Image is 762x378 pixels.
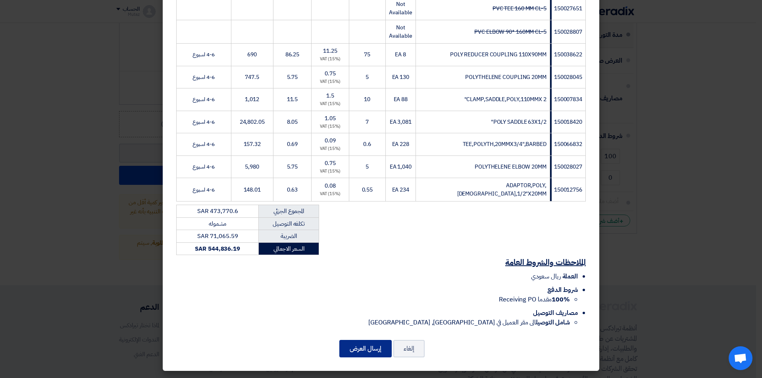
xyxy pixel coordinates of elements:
span: 3,081 EA [390,118,412,126]
strong: شامل التوصيل [536,318,570,327]
div: (15%) VAT [315,146,346,152]
span: 4-6 اسبوع [192,163,215,171]
div: (15%) VAT [315,56,346,63]
span: 5.75 [287,163,298,171]
span: 148.01 [244,186,261,194]
span: 130 EA [392,73,409,81]
span: 234 EA [392,186,409,194]
button: إرسال العرض [339,340,392,357]
span: 0.55 [362,186,373,194]
span: 0.69 [287,140,298,148]
strong: 100% [552,295,570,304]
td: 150012756 [550,178,585,201]
div: (15%) VAT [315,101,346,107]
span: 5 [366,163,369,171]
td: المجموع الجزئي [259,205,319,218]
span: POLY SADDLE 63X1/2" [491,118,546,126]
span: مشموله [209,219,226,228]
td: 150018420 [550,111,585,133]
strong: SAR 544,836.19 [195,244,240,253]
span: 0.09 [325,136,336,145]
span: 0.75 [325,69,336,78]
span: 7 [366,118,369,126]
span: 0.63 [287,186,298,194]
span: 1.05 [325,114,336,123]
span: 690 [247,50,257,59]
span: 1,040 EA [390,163,412,171]
div: (15%) VAT [315,123,346,130]
span: 1,012 [245,95,259,104]
td: 150028045 [550,66,585,88]
span: 10 [364,95,370,104]
span: مقدما Receiving PO [499,295,570,304]
span: SAR 71,065.59 [197,232,238,240]
div: (15%) VAT [315,79,346,85]
td: 150028807 [550,20,585,44]
span: POLY REDUCER COUPLING 110X90MM [450,50,546,59]
span: ADAPTOR,POLY,[DEMOGRAPHIC_DATA],1/2"X20MM [457,181,546,198]
span: العملة [562,272,578,281]
li: الى مقر العميل في [GEOGRAPHIC_DATA], [GEOGRAPHIC_DATA] [176,318,570,327]
span: 0.08 [325,182,336,190]
div: (15%) VAT [315,168,346,175]
strike: PVC ELBOW 90* 160MM CL-5 [474,28,546,36]
span: 0.6 [363,140,371,148]
span: 5 [366,73,369,81]
span: 157.32 [244,140,261,148]
div: دردشة مفتوحة [729,346,752,370]
span: 1.5 [326,92,334,100]
span: مصاريف التوصيل [533,308,578,318]
div: (15%) VAT [315,191,346,198]
span: Not Available [389,23,412,40]
span: 4-6 اسبوع [192,140,215,148]
span: 4-6 اسبوع [192,73,215,81]
span: 4-6 اسبوع [192,186,215,194]
td: السعر الاجمالي [259,242,319,255]
td: 150028027 [550,155,585,178]
span: POLYTHELENE ELBOW 20MM [475,163,546,171]
span: 4-6 اسبوع [192,50,215,59]
span: 0.75 [325,159,336,167]
span: 8.05 [287,118,298,126]
span: TEE,POLYTH,20MMX3/4",BARBED [463,140,546,148]
span: 86.25 [285,50,300,59]
span: POLYTHELENE COUPLING 20MM [465,73,546,81]
td: الضريبة [259,230,319,243]
span: 747.5 [245,73,259,81]
span: شروط الدفع [547,285,578,295]
button: إلغاء [393,340,425,357]
span: 24,802.05 [240,118,265,126]
td: تكلفه التوصيل [259,217,319,230]
strike: PVC TEE 160 MM CL-5 [493,4,546,13]
span: 88 EA [394,95,408,104]
span: CLAMP,SADDLE,POLY,110MMX 2" [464,95,546,104]
span: 8 EA [395,50,406,59]
span: 11.5 [287,95,298,104]
td: 150007834 [550,88,585,111]
span: 11.25 [323,47,337,55]
span: 4-6 اسبوع [192,118,215,126]
span: 228 EA [392,140,409,148]
span: 5,980 [245,163,259,171]
span: ريال سعودي [531,272,561,281]
span: 5.75 [287,73,298,81]
td: 150066832 [550,133,585,156]
span: 4-6 اسبوع [192,95,215,104]
td: SAR 473,770.6 [177,205,259,218]
span: 75 [364,50,370,59]
u: الملاحظات والشروط العامة [505,256,586,268]
td: 150038622 [550,44,585,66]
